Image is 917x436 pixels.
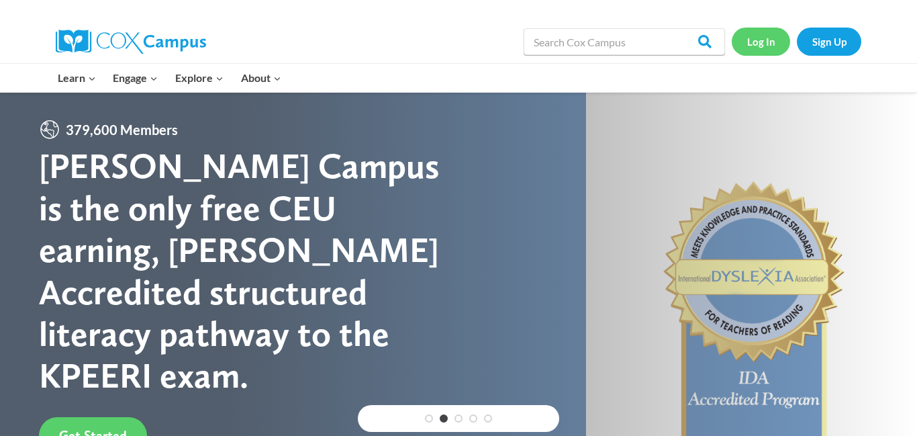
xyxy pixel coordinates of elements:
a: Sign Up [797,28,861,55]
a: Log In [732,28,790,55]
button: Child menu of Explore [166,64,232,92]
button: Child menu of Learn [49,64,105,92]
nav: Secondary Navigation [732,28,861,55]
button: Child menu of About [232,64,290,92]
input: Search Cox Campus [524,28,725,55]
div: [PERSON_NAME] Campus is the only free CEU earning, [PERSON_NAME] Accredited structured literacy p... [39,145,458,396]
button: Child menu of Engage [105,64,167,92]
nav: Primary Navigation [49,64,289,92]
span: 379,600 Members [60,119,183,140]
img: Cox Campus [56,30,206,54]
